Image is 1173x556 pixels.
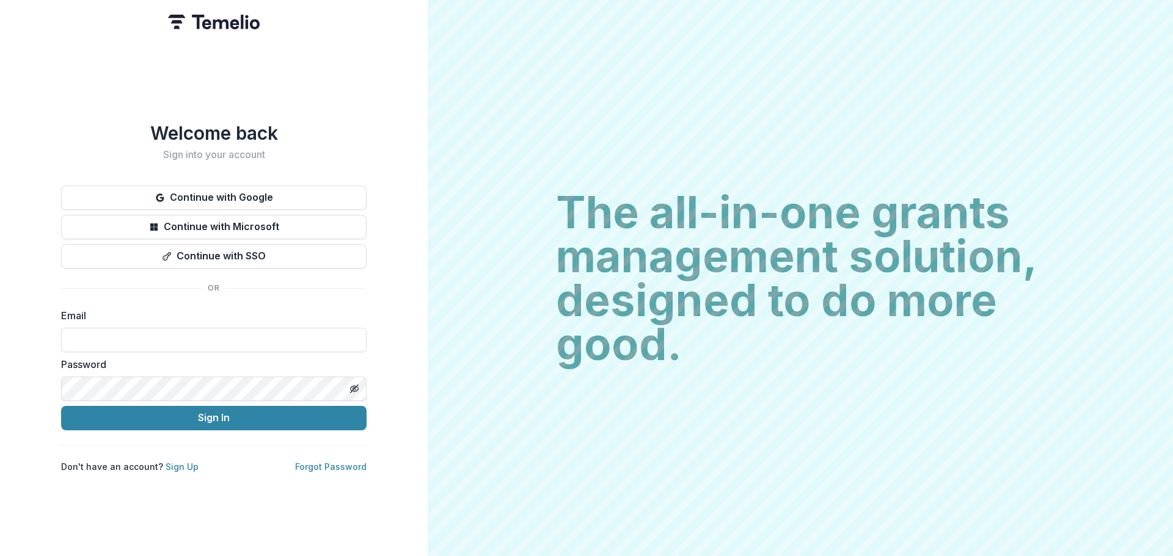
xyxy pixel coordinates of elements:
label: Password [61,357,359,372]
button: Continue with Microsoft [61,215,367,239]
a: Forgot Password [295,461,367,472]
button: Sign In [61,406,367,430]
h2: Sign into your account [61,149,367,161]
button: Continue with SSO [61,244,367,269]
img: Temelio [168,15,260,29]
a: Sign Up [166,461,199,472]
button: Continue with Google [61,186,367,210]
label: Email [61,308,359,323]
button: Toggle password visibility [345,379,364,399]
p: Don't have an account? [61,460,199,473]
h1: Welcome back [61,122,367,144]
